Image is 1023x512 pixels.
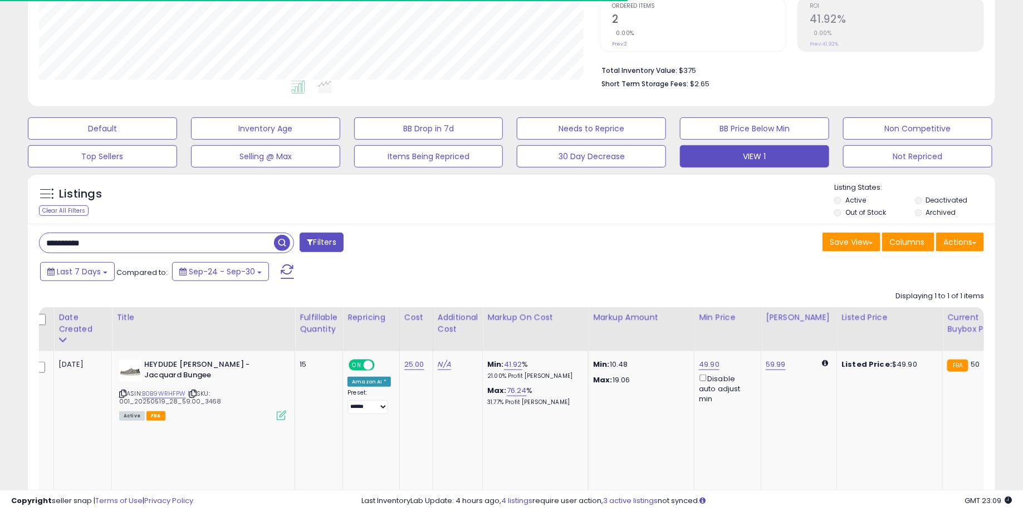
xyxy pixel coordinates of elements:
[354,117,503,140] button: BB Drop in 7d
[11,495,52,506] strong: Copyright
[487,372,580,380] p: 21.00% Profit [PERSON_NAME]
[517,117,666,140] button: Needs to Reprice
[39,205,89,216] div: Clear All Filters
[810,13,983,28] h2: 41.92%
[300,312,338,335] div: Fulfillable Quantity
[947,312,1005,335] div: Current Buybox Price
[438,359,451,370] a: N/A
[517,145,666,168] button: 30 Day Decrease
[40,262,115,281] button: Last 7 Days
[59,186,102,202] h5: Listings
[119,360,141,382] img: 51ZN8ayrSGL._SL40_.jpg
[350,361,364,370] span: ON
[843,117,992,140] button: Non Competitive
[300,233,343,252] button: Filters
[404,359,424,370] a: 25.00
[504,359,522,370] a: 41.92
[699,312,756,323] div: Min Price
[483,307,589,351] th: The percentage added to the cost of goods (COGS) that forms the calculator for Min & Max prices.
[593,359,610,370] strong: Min:
[58,360,103,370] div: [DATE]
[766,312,832,323] div: [PERSON_NAME]
[699,359,719,370] a: 49.90
[603,495,658,506] a: 3 active listings
[11,496,193,506] div: seller snap | |
[58,312,107,335] div: Date Created
[438,312,478,335] div: Additional Cost
[501,495,532,506] a: 4 listings
[95,495,143,506] a: Terms of Use
[146,411,165,421] span: FBA
[841,360,934,370] div: $49.90
[612,29,634,37] small: 0.00%
[612,3,786,9] span: Ordered Items
[612,13,786,28] h2: 2
[841,359,892,370] b: Listed Price:
[347,312,395,323] div: Repricing
[354,145,503,168] button: Items Being Repriced
[845,208,886,217] label: Out of Stock
[845,195,866,205] label: Active
[834,183,995,193] p: Listing States:
[947,360,968,372] small: FBA
[612,41,627,47] small: Prev: 2
[172,262,269,281] button: Sep-24 - Sep-30
[300,360,334,370] div: 15
[119,360,286,419] div: ASIN:
[823,233,880,252] button: Save View
[487,359,504,370] b: Min:
[191,117,340,140] button: Inventory Age
[936,233,984,252] button: Actions
[487,312,584,323] div: Markup on Cost
[487,398,580,406] p: 31.77% Profit [PERSON_NAME]
[810,29,832,37] small: 0.00%
[843,145,992,168] button: Not Repriced
[373,361,391,370] span: OFF
[926,195,968,205] label: Deactivated
[601,79,688,88] b: Short Term Storage Fees:
[28,117,177,140] button: Default
[882,233,934,252] button: Columns
[116,267,168,278] span: Compared to:
[680,117,829,140] button: BB Price Below Min
[487,385,507,396] b: Max:
[680,145,829,168] button: VIEW 1
[593,360,686,370] p: 10.48
[361,496,1012,506] div: Last InventoryLab Update: 4 hours ago, require user action, not synced.
[191,145,340,168] button: Selling @ Max
[593,375,686,385] p: 19.06
[699,372,752,404] div: Disable auto adjust min
[889,237,924,248] span: Columns
[965,495,1012,506] span: 2025-10-8 23:09 GMT
[971,359,980,370] span: 50
[347,377,391,387] div: Amazon AI *
[487,386,580,406] div: %
[189,266,255,277] span: Sep-24 - Sep-30
[119,389,221,406] span: | SKU: 001_20250519_28_59.00_3468
[593,375,613,385] strong: Max:
[810,3,983,9] span: ROI
[895,291,984,302] div: Displaying 1 to 1 of 1 items
[487,360,580,380] div: %
[57,266,101,277] span: Last 7 Days
[142,389,186,398] a: B0B9WRHFPW
[690,78,709,89] span: $2.65
[116,312,290,323] div: Title
[144,495,193,506] a: Privacy Policy
[28,145,177,168] button: Top Sellers
[841,312,938,323] div: Listed Price
[926,208,956,217] label: Archived
[507,385,527,396] a: 76.24
[404,312,428,323] div: Cost
[144,360,280,383] b: HEYDUDE [PERSON_NAME] - Jacquard Bungee
[593,312,689,323] div: Markup Amount
[347,389,391,414] div: Preset:
[766,359,786,370] a: 59.99
[119,411,145,421] span: All listings currently available for purchase on Amazon
[810,41,838,47] small: Prev: 41.92%
[601,66,677,75] b: Total Inventory Value:
[601,63,976,76] li: $375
